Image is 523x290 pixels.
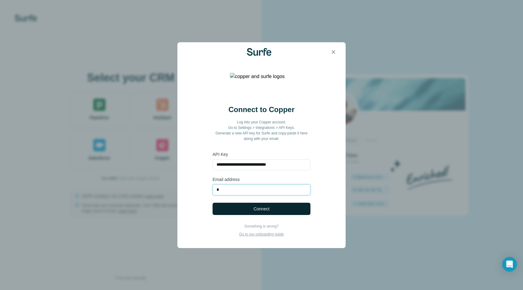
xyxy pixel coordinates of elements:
p: Log into your Copper account. Go to Settings > Integrations > API Keys. Generate a new API key fo... [213,119,310,141]
p: Go to our onboarding guide [239,232,284,237]
h2: Connect to Copper [228,105,295,115]
div: Open Intercom Messenger [502,257,517,272]
label: Email address [213,176,310,183]
button: Connect [213,203,310,215]
label: API Key [213,151,310,157]
img: copper and surfe logos [230,73,293,97]
p: Something is wrong? [239,224,284,229]
img: Surfe Logo [247,48,271,55]
span: Connect [254,206,269,212]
